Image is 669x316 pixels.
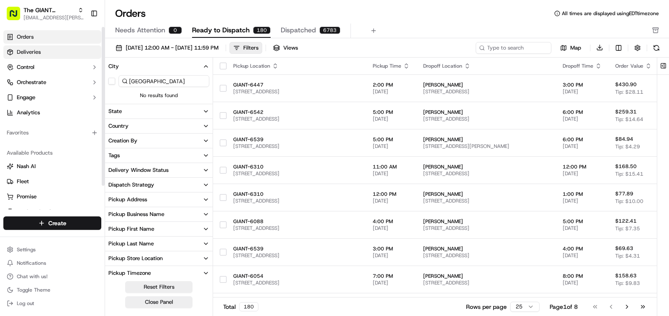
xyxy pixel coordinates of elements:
span: Tip: $4.31 [615,253,640,259]
button: Reset Filters [125,281,192,293]
span: Deliveries [17,48,41,56]
span: [PERSON_NAME] [423,273,549,279]
a: Product Catalog [7,208,98,216]
p: Rows per page [466,303,507,311]
span: $77.89 [615,190,633,197]
button: [EMAIL_ADDRESS][PERSON_NAME][DOMAIN_NAME] [24,14,84,21]
span: 5:00 PM [373,109,410,116]
span: [PERSON_NAME] [423,109,549,116]
span: [STREET_ADDRESS] [423,197,549,204]
span: 11:00 AM [373,163,410,170]
span: [STREET_ADDRESS] [233,252,359,259]
a: Powered byPylon [59,142,102,149]
span: [PERSON_NAME] [423,163,549,170]
button: Log out [3,298,101,309]
span: Notifications [17,260,46,266]
span: [DATE] [563,143,602,150]
div: 📗 [8,123,15,129]
button: Control [3,61,101,74]
button: Settings [3,244,101,255]
span: Tip: $14.64 [615,116,643,123]
button: Pickup Last Name [105,237,213,251]
span: [STREET_ADDRESS] [423,225,549,232]
div: Filters [243,44,258,52]
span: Control [17,63,34,71]
span: Tip: $10.00 [615,198,643,205]
span: 4:00 PM [563,245,602,252]
a: 📗Knowledge Base [5,118,68,134]
button: Tags [105,148,213,163]
div: Pickup Location [233,63,359,69]
span: Engage [17,94,35,101]
button: Create [3,216,101,230]
div: Creation By [108,137,137,145]
span: [PERSON_NAME] [423,245,549,252]
a: Orders [3,30,101,44]
div: Pickup Business Name [108,211,164,218]
span: Fleet [17,178,29,185]
button: The GIANT Company[EMAIL_ADDRESS][PERSON_NAME][DOMAIN_NAME] [3,3,87,24]
a: Fleet [7,178,98,185]
div: Country [108,122,129,130]
span: 6:00 PM [563,109,602,116]
button: The GIANT Company [24,6,74,14]
span: $84.94 [615,136,633,142]
button: Delivery Window Status [105,163,213,177]
span: Chat with us! [17,273,47,280]
span: Tip: $28.11 [615,89,643,95]
span: Needs Attention [115,25,165,35]
span: [DATE] [563,170,602,177]
span: 6:00 PM [563,136,602,143]
span: [STREET_ADDRESS] [233,197,359,204]
div: 180 [253,26,271,34]
span: [DATE] [563,116,602,122]
button: Dispatch Strategy [105,178,213,192]
button: Map [555,43,587,53]
div: 180 [239,302,258,311]
span: GIANT-6539 [233,245,359,252]
span: 4:00 PM [373,218,410,225]
span: All times are displayed using EDT timezone [562,10,659,17]
div: Favorites [3,126,101,140]
span: $259.31 [615,108,637,115]
div: 6783 [319,26,340,34]
span: Analytics [17,109,40,116]
span: 12:00 PM [563,163,602,170]
span: 3:00 PM [563,82,602,88]
button: Pickup Timezone [105,266,213,280]
div: Start new chat [29,80,138,89]
span: [DATE] [563,197,602,204]
span: 12:00 PM [373,191,410,197]
div: Pickup First Name [108,225,154,233]
div: Pickup Store Location [108,255,163,262]
span: Views [283,44,298,52]
div: Tags [108,152,120,159]
button: Creation By [105,134,213,148]
div: We're available if you need us! [29,89,106,95]
button: Pickup First Name [105,222,213,236]
span: Pylon [84,142,102,149]
span: [STREET_ADDRESS] [233,116,359,122]
span: [PERSON_NAME] [423,136,549,143]
button: Notifications [3,257,101,269]
span: [DATE] [563,252,602,259]
span: $168.50 [615,163,637,170]
span: Orders [17,33,34,41]
span: 5:00 PM [373,136,410,143]
span: Tip: $4.29 [615,143,640,150]
span: [STREET_ADDRESS] [233,279,359,286]
span: $158.63 [615,272,637,279]
span: [DATE] [373,279,410,286]
span: GIANT-6054 [233,273,359,279]
input: Type to search [476,42,551,54]
span: GIANT-6447 [233,82,359,88]
div: Pickup Time [373,63,410,69]
div: City [108,63,119,70]
span: [DATE] [373,143,410,150]
div: State [108,108,122,115]
span: Settings [17,246,36,253]
span: Toggle Theme [17,287,50,293]
span: 5:00 PM [563,218,602,225]
span: API Documentation [79,122,135,130]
